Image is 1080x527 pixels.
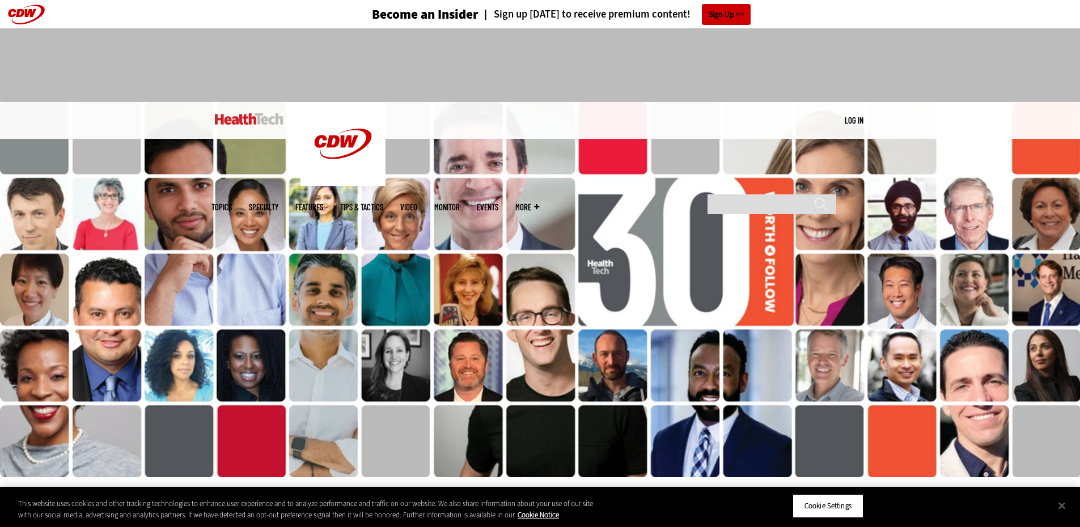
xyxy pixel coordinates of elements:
[477,203,498,211] a: Events
[515,203,539,211] span: More
[295,203,323,211] a: Features
[249,203,278,211] span: Specialty
[372,8,478,21] h3: Become an Insider
[334,40,747,91] iframe: advertisement
[329,8,478,21] a: Become an Insider
[702,4,751,25] a: Sign Up
[845,115,863,125] a: Log in
[793,494,863,518] button: Cookie Settings
[300,102,386,186] img: Home
[211,203,232,211] span: Topics
[215,113,283,125] img: Home
[1049,493,1074,518] button: Close
[845,114,863,126] div: User menu
[434,203,460,211] a: MonITor
[478,9,691,20] a: Sign up [DATE] to receive premium content!
[300,177,386,189] a: CDW
[18,498,594,520] div: This website uses cookies and other tracking technologies to enhance user experience and to analy...
[518,510,559,520] a: More information about your privacy
[400,203,417,211] a: Video
[340,203,383,211] a: Tips & Tactics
